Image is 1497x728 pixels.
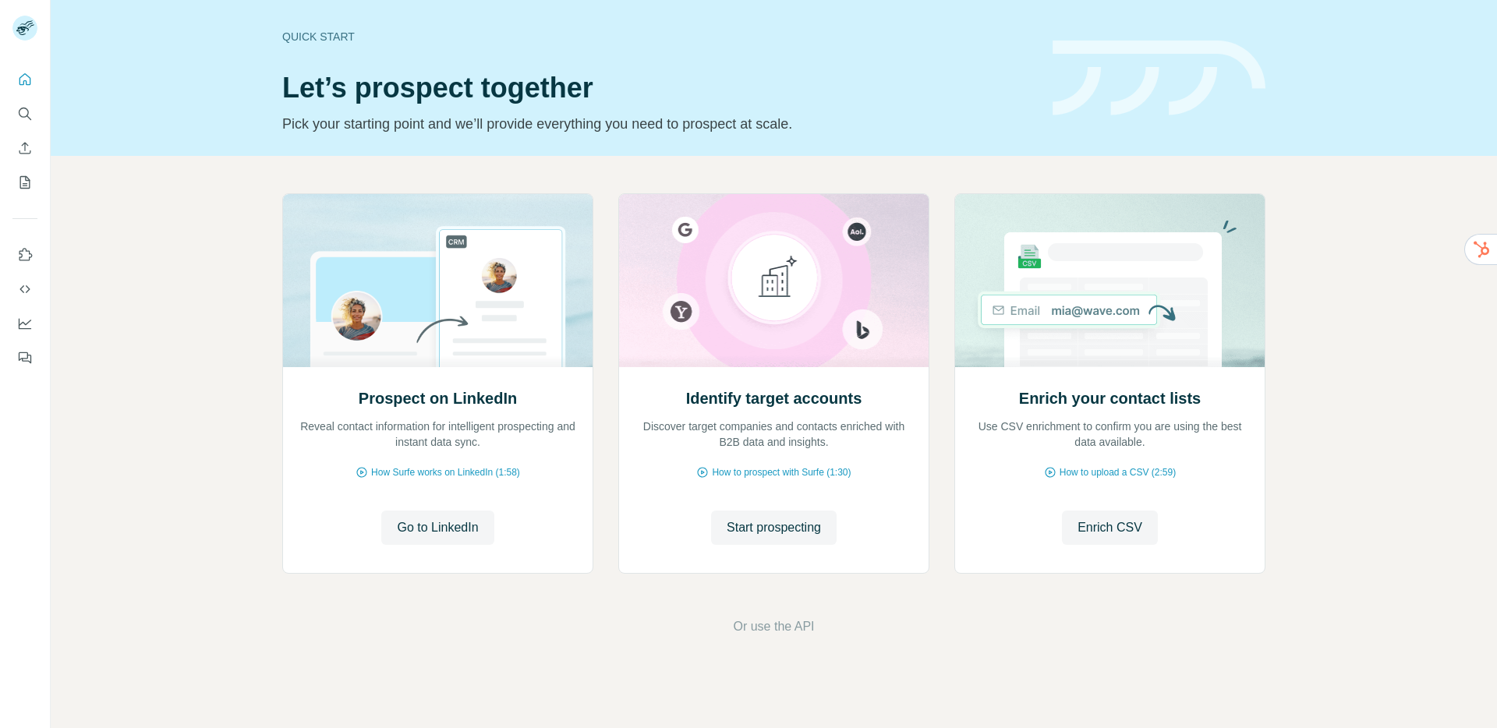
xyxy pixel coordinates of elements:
[12,65,37,94] button: Quick start
[711,511,837,545] button: Start prospecting
[712,465,851,479] span: How to prospect with Surfe (1:30)
[282,113,1034,135] p: Pick your starting point and we’ll provide everything you need to prospect at scale.
[971,419,1249,450] p: Use CSV enrichment to confirm you are using the best data available.
[397,518,478,537] span: Go to LinkedIn
[618,194,929,367] img: Identify target accounts
[1019,387,1201,409] h2: Enrich your contact lists
[12,309,37,337] button: Dashboard
[282,194,593,367] img: Prospect on LinkedIn
[12,275,37,303] button: Use Surfe API
[954,194,1265,367] img: Enrich your contact lists
[12,168,37,196] button: My lists
[12,344,37,372] button: Feedback
[727,518,821,537] span: Start prospecting
[359,387,517,409] h2: Prospect on LinkedIn
[1078,518,1142,537] span: Enrich CSV
[282,29,1034,44] div: Quick start
[371,465,520,479] span: How Surfe works on LinkedIn (1:58)
[12,100,37,128] button: Search
[12,134,37,162] button: Enrich CSV
[1062,511,1158,545] button: Enrich CSV
[299,419,577,450] p: Reveal contact information for intelligent prospecting and instant data sync.
[635,419,913,450] p: Discover target companies and contacts enriched with B2B data and insights.
[282,72,1034,104] h1: Let’s prospect together
[733,617,814,636] button: Or use the API
[1053,41,1265,116] img: banner
[381,511,494,545] button: Go to LinkedIn
[12,241,37,269] button: Use Surfe on LinkedIn
[1060,465,1176,479] span: How to upload a CSV (2:59)
[686,387,862,409] h2: Identify target accounts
